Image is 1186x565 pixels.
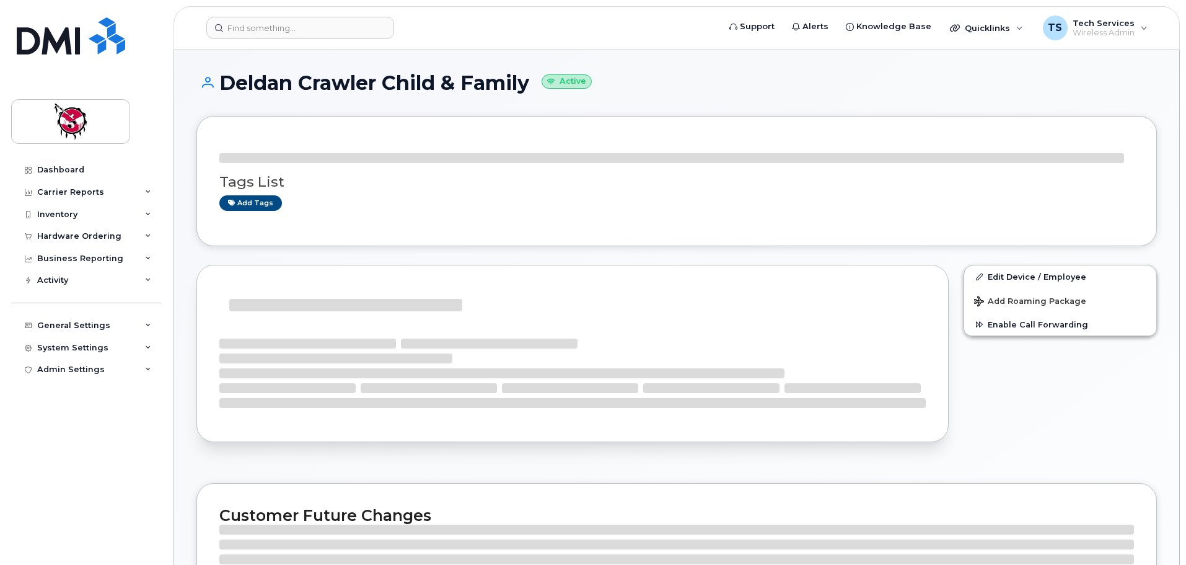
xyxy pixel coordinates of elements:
span: Add Roaming Package [974,296,1086,308]
small: Active [542,74,592,89]
h1: Deldan Crawler Child & Family [196,72,1157,94]
button: Enable Call Forwarding [964,313,1156,336]
span: Enable Call Forwarding [988,320,1088,329]
a: Edit Device / Employee [964,265,1156,288]
a: Add tags [219,195,282,211]
button: Add Roaming Package [964,288,1156,313]
h2: Customer Future Changes [219,506,1134,525]
h3: Tags List [219,174,1134,190]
